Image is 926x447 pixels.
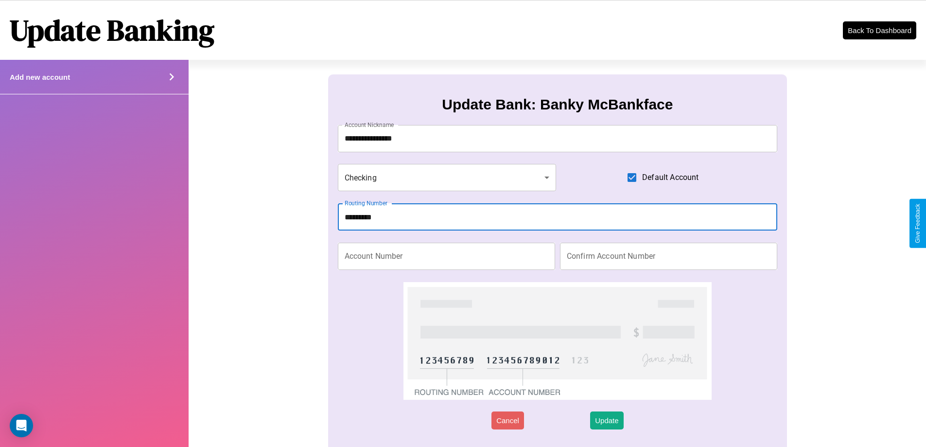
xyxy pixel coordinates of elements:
div: Open Intercom Messenger [10,414,33,437]
label: Account Nickname [345,121,394,129]
h3: Update Bank: Banky McBankface [442,96,673,113]
span: Default Account [642,172,699,183]
button: Update [590,411,623,429]
button: Back To Dashboard [843,21,916,39]
h4: Add new account [10,73,70,81]
div: Give Feedback [914,204,921,243]
h1: Update Banking [10,10,214,50]
img: check [403,282,711,400]
label: Routing Number [345,199,387,207]
button: Cancel [491,411,524,429]
div: Checking [338,164,557,191]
